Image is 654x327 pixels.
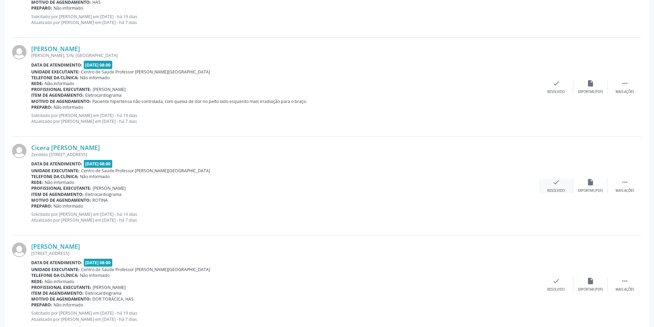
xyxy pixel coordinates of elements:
[31,250,539,256] div: [STREET_ADDRESS]
[92,197,108,203] span: ROTINA
[616,287,634,292] div: Mais ações
[84,160,113,168] span: [DATE] 08:00
[31,174,79,179] b: Telefone da clínica:
[92,98,307,104] span: Paciente hipertensa não controlada, com queixa de dor no peito lado esquerdo mais irradiação para...
[84,61,113,69] span: [DATE] 08:00
[621,80,629,87] i: 
[80,174,110,179] span: Não informado
[12,45,26,59] img: img
[31,152,539,157] div: Zenildes [STREET_ADDRESS]
[45,279,74,284] span: Não informado
[31,284,91,290] b: Profissional executante:
[31,45,80,52] a: [PERSON_NAME]
[12,144,26,158] img: img
[80,75,110,81] span: Não informado
[552,277,560,285] i: check
[31,14,539,25] p: Solicitado por [PERSON_NAME] em [DATE] - há 19 dias Atualizado por [PERSON_NAME] em [DATE] - há 7...
[31,113,539,124] p: Solicitado por [PERSON_NAME] em [DATE] - há 19 dias Atualizado por [PERSON_NAME] em [DATE] - há 7...
[621,178,629,186] i: 
[31,69,80,75] b: Unidade executante:
[31,98,91,104] b: Motivo de agendamento:
[31,290,84,296] b: Item de agendamento:
[54,104,83,110] span: Não informado
[45,81,74,86] span: Não informado
[81,267,210,272] span: Centro de Saude Professor [PERSON_NAME][GEOGRAPHIC_DATA]
[31,168,80,174] b: Unidade executante:
[578,90,603,94] div: Exportar (PDF)
[31,191,84,197] b: Item de agendamento:
[587,178,594,186] i: insert_drive_file
[31,179,43,185] b: Rede:
[93,86,126,92] span: [PERSON_NAME]
[85,92,122,98] span: Eletrocardiograma
[84,259,113,267] span: [DATE] 08:00
[54,302,83,308] span: Não informado
[31,243,80,250] a: [PERSON_NAME]
[31,279,43,284] b: Rede:
[31,144,100,151] a: Cicera [PERSON_NAME]
[31,211,539,223] p: Solicitado por [PERSON_NAME] em [DATE] - há 19 dias Atualizado por [PERSON_NAME] em [DATE] - há 7...
[31,260,82,266] b: Data de atendimento:
[31,5,52,11] b: Preparo:
[45,179,74,185] span: Não informado
[81,69,210,75] span: Centro de Saude Professor [PERSON_NAME][GEOGRAPHIC_DATA]
[587,277,594,285] i: insert_drive_file
[616,188,634,193] div: Mais ações
[54,203,83,209] span: Não informado
[93,185,126,191] span: [PERSON_NAME]
[31,302,52,308] b: Preparo:
[85,191,122,197] span: Eletrocardiograma
[31,161,82,167] b: Data de atendimento:
[31,310,539,322] p: Solicitado por [PERSON_NAME] em [DATE] - há 19 dias Atualizado por [PERSON_NAME] em [DATE] - há 7...
[552,178,560,186] i: check
[621,277,629,285] i: 
[587,80,594,87] i: insert_drive_file
[616,90,634,94] div: Mais ações
[547,287,565,292] div: Resolvido
[93,284,126,290] span: [PERSON_NAME]
[92,296,135,302] span: DOR TORÁCICA, HAS.
[31,81,43,86] b: Rede:
[81,168,210,174] span: Centro de Saude Professor [PERSON_NAME][GEOGRAPHIC_DATA]
[31,197,91,203] b: Motivo de agendamento:
[80,272,110,278] span: Não informado
[31,272,79,278] b: Telefone da clínica:
[31,267,80,272] b: Unidade executante:
[578,287,603,292] div: Exportar (PDF)
[552,80,560,87] i: check
[31,296,91,302] b: Motivo de agendamento:
[12,243,26,257] img: img
[31,62,82,68] b: Data de atendimento:
[54,5,83,11] span: Não informado
[31,203,52,209] b: Preparo:
[31,86,91,92] b: Profissional executante:
[31,92,84,98] b: Item de agendamento:
[31,52,539,58] div: [PERSON_NAME], S/N, [GEOGRAPHIC_DATA]
[547,188,565,193] div: Resolvido
[547,90,565,94] div: Resolvido
[578,188,603,193] div: Exportar (PDF)
[85,290,122,296] span: Eletrocardiograma
[31,185,91,191] b: Profissional executante:
[31,75,79,81] b: Telefone da clínica:
[31,104,52,110] b: Preparo:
